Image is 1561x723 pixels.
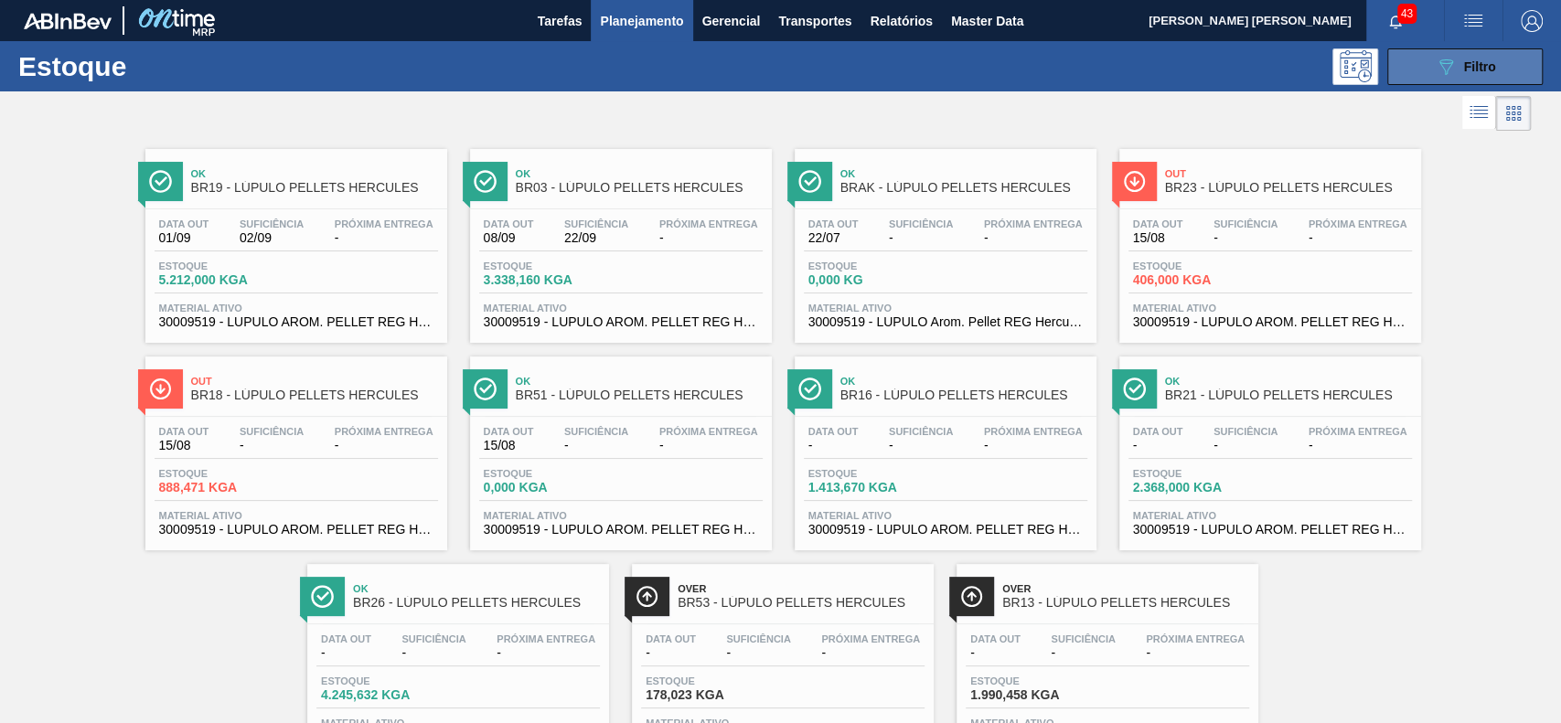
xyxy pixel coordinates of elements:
span: Ok [840,168,1087,179]
span: Ok [191,168,438,179]
span: Suficiência [240,218,304,229]
span: Estoque [646,675,774,686]
img: Logout [1521,10,1543,32]
span: Tarefas [538,10,583,32]
div: Visão em Lista [1462,96,1496,131]
img: Ícone [1123,170,1146,193]
span: 01/09 [159,231,209,245]
span: 1.413,670 KGA [808,481,936,494]
span: Suficiência [726,633,790,644]
span: Próxima Entrega [984,218,1083,229]
span: Suficiência [889,426,953,437]
span: - [659,439,758,452]
img: userActions [1462,10,1484,32]
span: Suficiência [1214,426,1278,437]
span: Material ativo [808,510,1083,521]
span: - [1133,439,1183,452]
span: 15/08 [1133,231,1183,245]
span: - [659,231,758,245]
span: Próxima Entrega [497,633,595,644]
img: Ícone [474,377,497,400]
img: Ícone [1123,377,1146,400]
span: Data out [808,218,859,229]
span: Transportes [778,10,851,32]
span: Próxima Entrega [984,426,1083,437]
span: Data out [159,218,209,229]
span: 3.338,160 KGA [484,273,612,287]
span: BR19 - LÚPULO PELLETS HERCULES [191,181,438,195]
span: - [1309,439,1407,452]
span: - [889,439,953,452]
img: Ícone [798,170,821,193]
span: Material ativo [159,303,433,314]
div: Pogramando: nenhum usuário selecionado [1332,48,1378,85]
span: Data out [159,426,209,437]
img: Ícone [636,585,658,608]
span: BR16 - LÚPULO PELLETS HERCULES [840,388,1087,402]
span: Estoque [808,468,936,479]
span: - [240,439,304,452]
span: Material ativo [1133,510,1407,521]
span: - [497,646,595,660]
a: ÍconeOkBR19 - LÚPULO PELLETS HERCULESData out01/09Suficiência02/09Próxima Entrega-Estoque5.212,00... [132,135,456,343]
span: - [808,439,859,452]
span: BR21 - LÚPULO PELLETS HERCULES [1165,388,1412,402]
span: - [335,231,433,245]
span: Planejamento [600,10,683,32]
span: Data out [321,633,371,644]
img: Ícone [149,377,172,400]
span: Estoque [808,260,936,271]
span: Data out [970,633,1021,644]
span: - [889,231,953,245]
span: - [1146,646,1245,660]
span: Data out [484,218,534,229]
span: 22/07 [808,231,859,245]
span: Out [1165,168,1412,179]
span: Suficiência [240,426,304,437]
span: 1.990,458 KGA [970,688,1098,702]
a: ÍconeOkBR21 - LÚPULO PELLETS HERCULESData out-Suficiência-Próxima Entrega-Estoque2.368,000 KGAMat... [1106,343,1430,550]
span: 5.212,000 KGA [159,273,287,287]
span: Ok [1165,376,1412,387]
span: BR03 - LÚPULO PELLETS HERCULES [516,181,763,195]
img: TNhmsLtSVTkK8tSr43FrP2fwEKptu5GPRR3wAAAABJRU5ErkJggg== [24,13,112,29]
span: Data out [1133,426,1183,437]
span: Estoque [1133,260,1261,271]
span: - [984,439,1083,452]
span: Relatórios [870,10,932,32]
span: Filtro [1464,59,1496,74]
div: Visão em Cards [1496,96,1531,131]
span: 15/08 [484,439,534,452]
span: Over [678,583,925,594]
span: Estoque [1133,468,1261,479]
span: Ok [516,376,763,387]
span: Ok [516,168,763,179]
span: BR18 - LÚPULO PELLETS HERCULES [191,388,438,402]
span: 0,000 KG [808,273,936,287]
span: Estoque [970,675,1098,686]
span: Data out [484,426,534,437]
span: - [984,231,1083,245]
span: - [1214,231,1278,245]
span: - [1309,231,1407,245]
span: - [335,439,433,452]
span: Próxima Entrega [1146,633,1245,644]
span: Estoque [159,468,287,479]
a: ÍconeOutBR23 - LÚPULO PELLETS HERCULESData out15/08Suficiência-Próxima Entrega-Estoque406,000 KGA... [1106,135,1430,343]
span: 30009519 - LUPULO AROM. PELLET REG HERCULES [808,523,1083,537]
span: 30009519 - LUPULO AROM. PELLET REG HERCULES [1133,523,1407,537]
span: Data out [1133,218,1183,229]
a: ÍconeOkBRAK - LÚPULO PELLETS HERCULESData out22/07Suficiência-Próxima Entrega-Estoque0,000 KGMate... [781,135,1106,343]
span: BR53 - LÚPULO PELLETS HERCULES [678,596,925,610]
span: 30009519 - LUPULO AROM. PELLET REG HERCULES [484,315,758,329]
span: 43 [1397,4,1417,24]
span: Ok [353,583,600,594]
span: 30009519 - LUPULO Arom. Pellet REG Hercules [808,315,1083,329]
span: 0,000 KGA [484,481,612,494]
span: Suficiência [1051,633,1115,644]
span: 08/09 [484,231,534,245]
span: BR23 - LÚPULO PELLETS HERCULES [1165,181,1412,195]
span: - [646,646,696,660]
span: - [970,646,1021,660]
img: Ícone [474,170,497,193]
